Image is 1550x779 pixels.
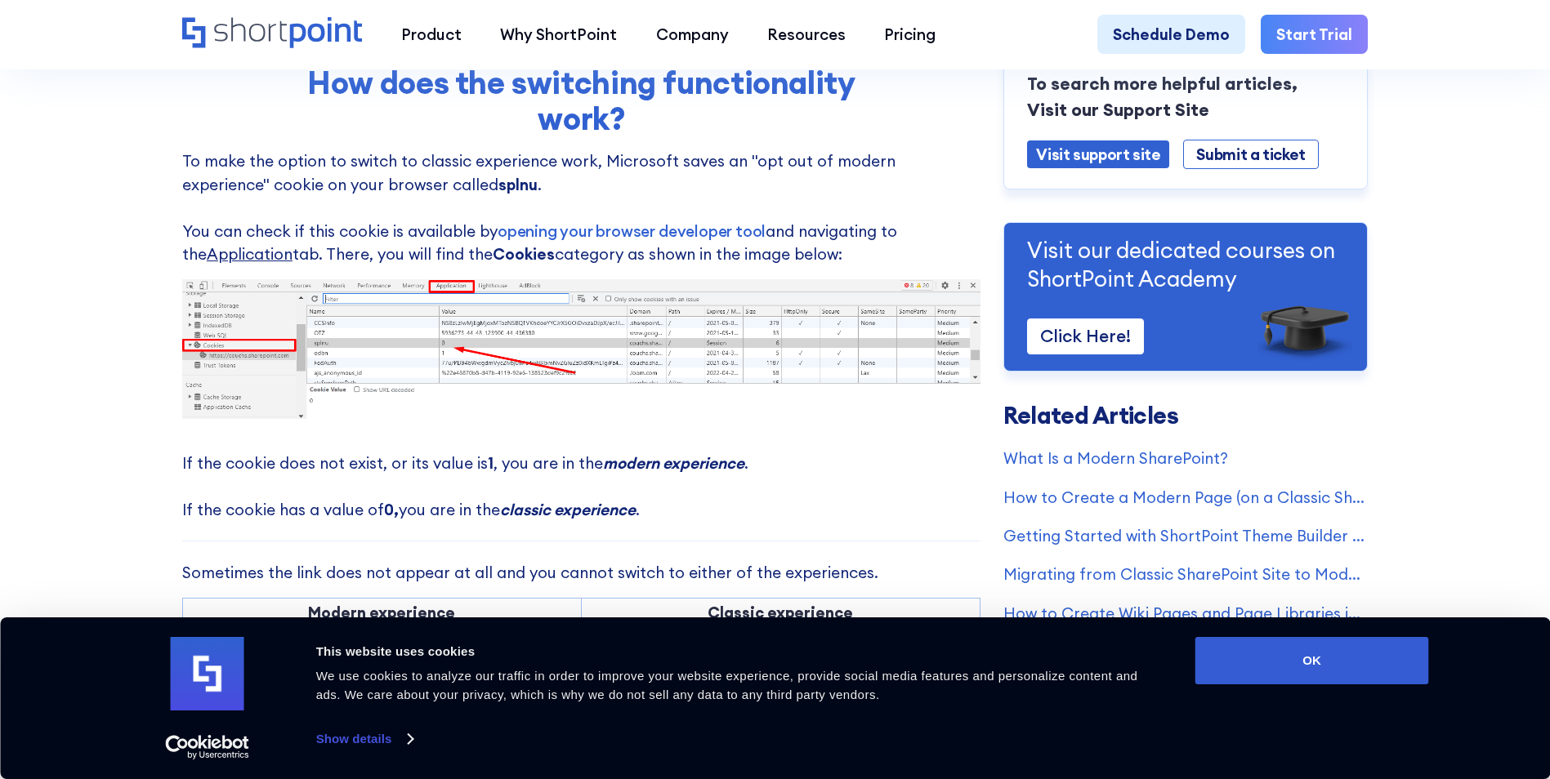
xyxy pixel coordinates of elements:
a: How to Create Wiki Pages and Page Libraries in SharePoint [1003,602,1368,625]
span: We use cookies to analyze our traffic in order to improve your website experience, provide social... [316,669,1138,701]
a: Submit a ticket [1183,140,1318,170]
p: To make the option to switch to classic experience work, Microsoft saves an "opt out of modern ex... [182,149,980,265]
a: Migrating from Classic SharePoint Site to Modern SharePoint Site (SharePoint Online) [1003,563,1368,586]
a: What Is a Modern SharePoint? [1003,447,1368,470]
p: Sometimes the link does not appear at all and you cannot switch to either of the experiences. [182,561,980,584]
a: Resources [748,15,864,53]
button: OK [1195,637,1429,684]
div: Product [401,23,462,46]
a: Click Here! [1027,319,1144,354]
a: Product [382,15,480,53]
p: To search more helpful articles, Visit our Support Site [1027,71,1344,123]
span: Application [207,244,293,264]
a: Start Trial [1261,15,1368,53]
div: Why ShortPoint [500,23,617,46]
a: Company [637,15,748,53]
strong: 0, [384,500,399,519]
div: Pricing [884,23,936,46]
strong: splnu [498,175,538,194]
p: Visit our dedicated courses on ShortPoint Academy [1027,237,1344,293]
a: Schedule Demo [1097,15,1245,53]
strong: 1 [488,453,494,473]
a: Getting Started with ShortPoint Theme Builder - Classic SharePoint Sites (Part 1) [1003,524,1368,547]
a: Show details [316,727,413,751]
a: Pricing [865,15,955,53]
a: Why ShortPoint [481,15,637,53]
em: modern experience [603,453,744,473]
a: Visit support site [1027,140,1169,169]
a: How to Create a Modern Page (on a Classic SharePoint Site) [1003,486,1368,509]
div: Company [656,23,729,46]
a: opening your browser developer tool [498,221,766,241]
strong: Modern experience [308,603,455,622]
img: logo [171,637,244,710]
h2: How does the switching functionality work? [275,65,887,136]
h3: Related Articles [1003,404,1368,427]
strong: Classic experience [708,603,853,622]
div: This website uses cookies [316,642,1159,661]
em: classic experience [500,500,636,519]
div: Resources [767,23,846,46]
a: Usercentrics Cookiebot - opens in a new window [136,735,279,759]
a: Home [182,17,363,51]
p: If the cookie does not exist, or its value is , you are in the . If the cookie has a value of you... [182,452,980,521]
strong: Cookies [493,244,555,264]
